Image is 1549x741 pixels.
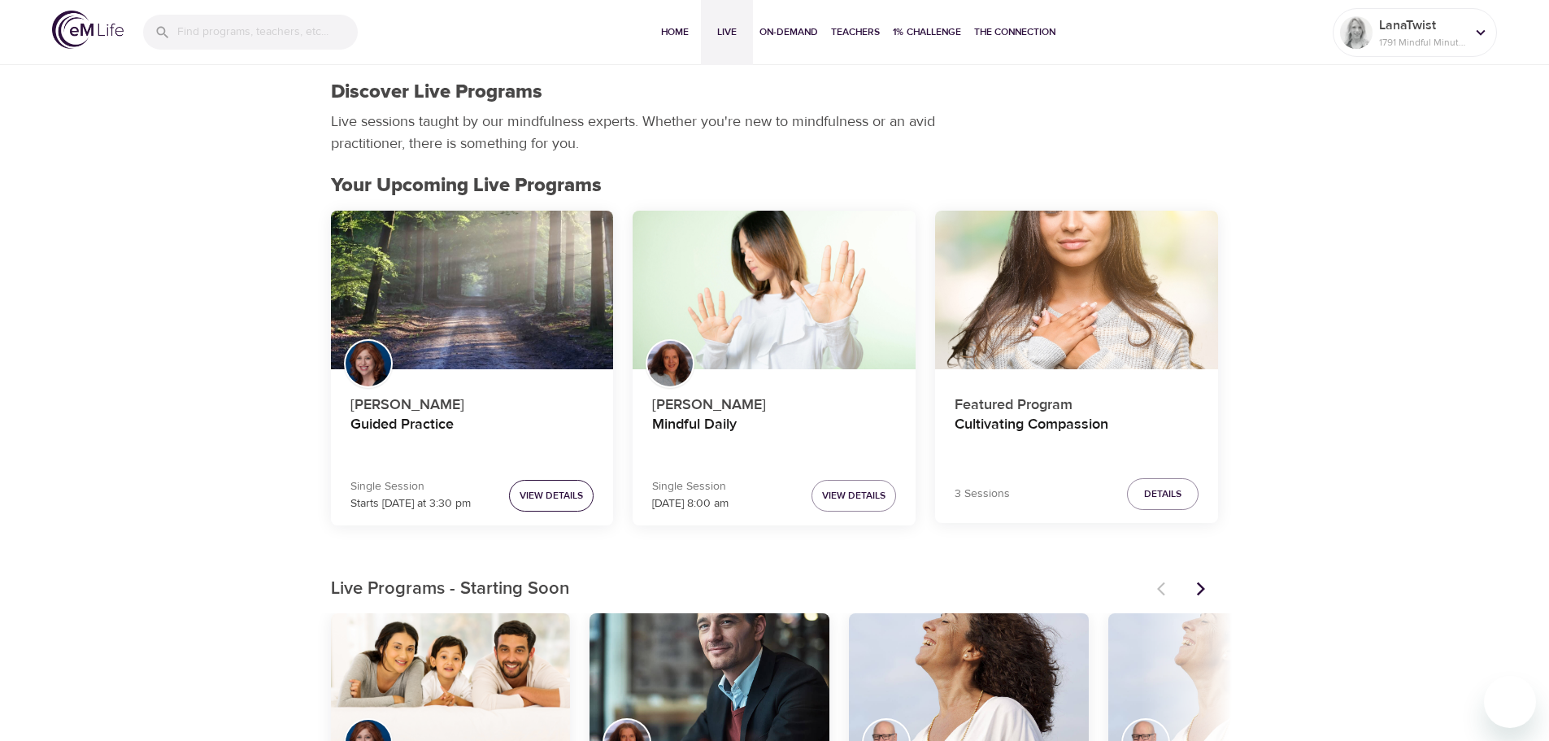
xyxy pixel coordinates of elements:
span: View Details [520,487,583,504]
h2: Your Upcoming Live Programs [331,174,1219,198]
span: On-Demand [759,24,818,41]
p: 1791 Mindful Minutes [1379,35,1465,50]
p: Single Session [652,478,729,495]
p: LanaTwist [1379,15,1465,35]
h1: Discover Live Programs [331,81,542,104]
button: Details [1127,478,1199,510]
button: View Details [509,480,594,512]
img: Remy Sharp [1340,16,1373,49]
iframe: Button to launch messaging window [1484,676,1536,728]
p: 3 Sessions [955,486,1010,503]
button: View Details [811,480,896,512]
p: [PERSON_NAME] [652,387,896,416]
span: The Connection [974,24,1055,41]
input: Find programs, teachers, etc... [177,15,358,50]
span: 1% Challenge [893,24,961,41]
span: Live [707,24,746,41]
h4: Guided Practice [350,416,594,455]
p: Live sessions taught by our mindfulness experts. Whether you're new to mindfulness or an avid pra... [331,111,941,155]
button: Guided Practice [331,211,614,370]
p: Featured Program [955,387,1199,416]
span: View Details [822,487,885,504]
h4: Mindful Daily [652,416,896,455]
img: logo [52,11,124,49]
p: Single Session [350,478,471,495]
p: Live Programs - Starting Soon [331,576,1147,603]
button: Cultivating Compassion [935,211,1218,370]
span: Teachers [831,24,880,41]
button: Next items [1183,571,1219,607]
p: [DATE] 8:00 am [652,495,729,512]
h4: Cultivating Compassion [955,416,1199,455]
p: [PERSON_NAME] [350,387,594,416]
p: Starts [DATE] at 3:30 pm [350,495,471,512]
span: Home [655,24,694,41]
button: Mindful Daily [633,211,916,370]
span: Details [1144,486,1181,503]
